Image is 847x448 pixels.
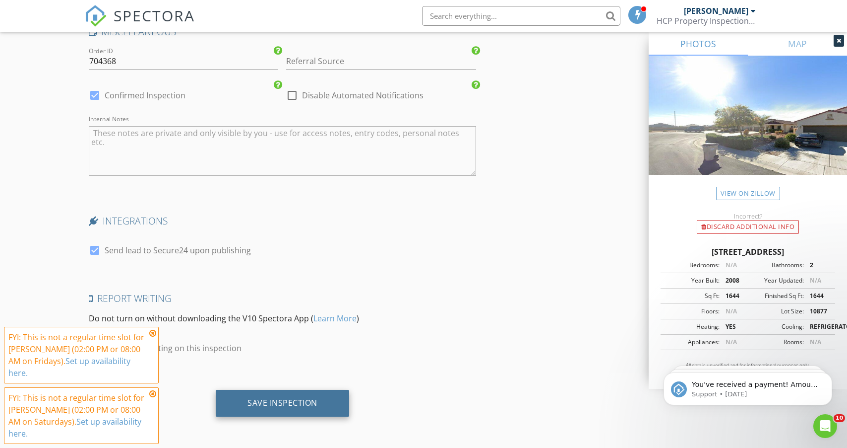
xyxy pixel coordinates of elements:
p: Do not turn on without downloading the V10 Spectora App ( ) [89,312,476,324]
iframe: Intercom notifications message [649,352,847,421]
div: Discard Additional info [697,220,799,234]
div: 1644 [804,292,832,300]
div: 1644 [720,292,748,300]
label: Send lead to Secure24 upon publishing [105,245,251,255]
div: 2008 [720,276,748,285]
iframe: Intercom live chat [813,414,837,438]
textarea: Internal Notes [89,126,476,176]
span: N/A [726,307,737,315]
div: Year Updated: [748,276,804,285]
div: Save Inspection [247,398,317,408]
img: The Best Home Inspection Software - Spectora [85,5,107,27]
div: FYI: This is not a regular time slot for [PERSON_NAME] (02:00 PM or 08:00 AM on Fridays). [8,331,146,379]
div: Bathrooms: [748,261,804,270]
a: SPECTORA [85,13,195,34]
div: Incorrect? [649,212,847,220]
div: Lot Size: [748,307,804,316]
label: Use V10 reporting on this inspection [105,343,242,353]
span: N/A [810,276,821,285]
div: Heating: [664,322,720,331]
a: PHOTOS [649,32,748,56]
div: [PERSON_NAME] [684,6,748,16]
div: Appliances: [664,338,720,347]
h4: Report Writing [89,292,476,305]
div: Rooms: [748,338,804,347]
div: Bedrooms: [664,261,720,270]
div: Cooling: [748,322,804,331]
div: 2 [804,261,832,270]
span: N/A [810,338,821,346]
div: HCP Property Inspections Arizona [657,16,756,26]
div: Floors: [664,307,720,316]
img: streetview [649,56,847,199]
div: Sq Ft: [664,292,720,300]
input: Referral Source [286,53,476,70]
div: Finished Sq Ft: [748,292,804,300]
input: Search everything... [422,6,620,26]
label: Confirmed Inspection [105,90,185,100]
a: Set up availability here. [8,356,130,378]
div: Year Built: [664,276,720,285]
a: MAP [748,32,847,56]
div: [STREET_ADDRESS] [661,246,835,258]
div: FYI: This is not a regular time slot for [PERSON_NAME] (02:00 PM or 08:00 AM on Saturdays). [8,392,146,440]
span: N/A [726,261,737,269]
div: 10877 [804,307,832,316]
a: View on Zillow [716,187,780,200]
h4: INTEGRATIONS [89,215,476,227]
a: Learn More [313,313,357,324]
div: YES [720,322,748,331]
div: REFRIGERATOR [804,322,832,331]
span: N/A [726,338,737,346]
label: Disable Automated Notifications [302,90,423,100]
span: 10 [834,414,845,422]
span: SPECTORA [114,5,195,26]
